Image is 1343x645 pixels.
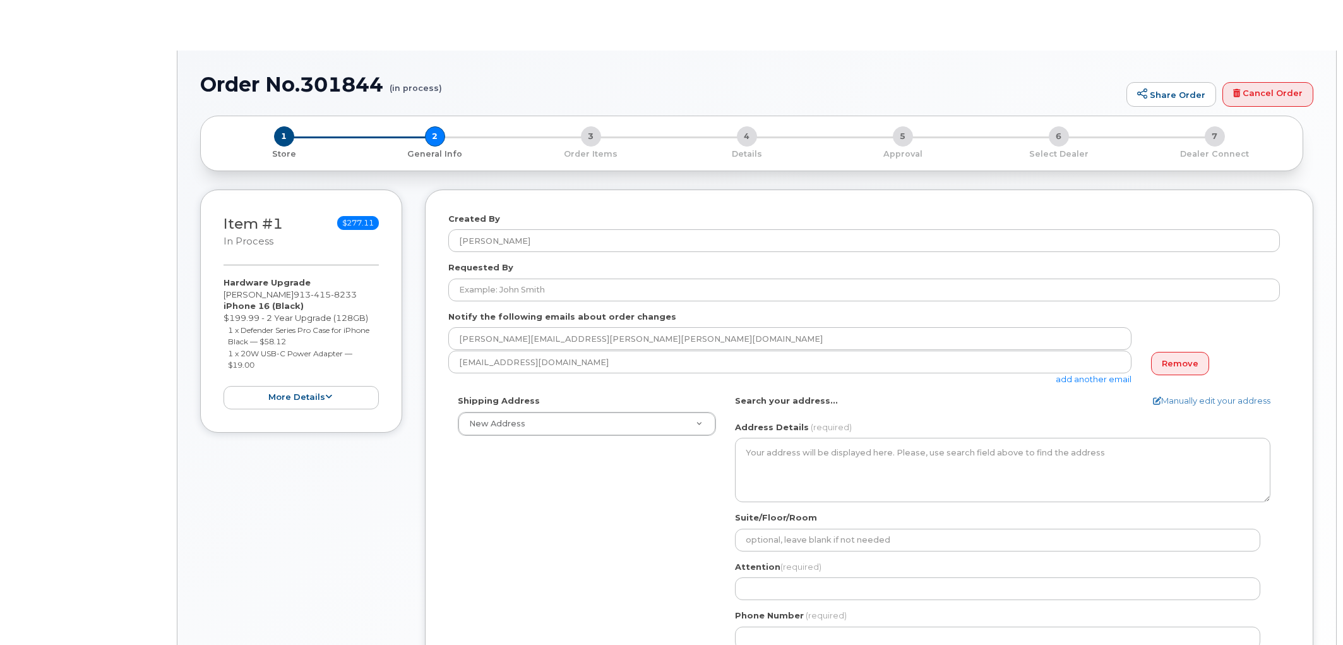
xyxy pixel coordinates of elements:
strong: Hardware Upgrade [224,277,311,287]
small: 1 x 20W USB-C Power Adapter — $19.00 [228,349,352,370]
label: Address Details [735,421,809,433]
div: [PERSON_NAME] $199.99 - 2 Year Upgrade (128GB) [224,277,379,409]
input: optional, leave blank if not needed [735,529,1260,552]
a: 1 Store [211,147,357,160]
label: Shipping Address [458,395,540,407]
button: more details [224,386,379,409]
h3: Item #1 [224,216,283,248]
span: 1 [274,126,294,147]
input: Example: john@appleseed.com [448,351,1131,373]
h1: Order No.301844 [200,73,1120,95]
strong: iPhone 16 (Black) [224,301,304,311]
label: Suite/Floor/Room [735,512,817,524]
a: add another email [1056,374,1131,384]
span: $277.11 [337,216,379,230]
a: Manually edit your address [1153,395,1270,407]
input: Example: John Smith [448,279,1280,301]
span: 415 [311,289,331,299]
label: Search your address... [735,395,838,407]
a: Remove [1151,352,1209,375]
label: Created By [448,213,500,225]
span: 913 [294,289,357,299]
small: in process [224,236,273,247]
input: Example: john@appleseed.com [448,327,1131,350]
small: (in process) [390,73,442,93]
label: Notify the following emails about order changes [448,311,676,323]
label: Requested By [448,262,513,274]
label: Phone Number [735,610,804,622]
small: 1 x Defender Series Pro Case for iPhone Black — $58.12 [228,325,369,347]
span: New Address [469,419,525,428]
p: Store [216,148,352,160]
span: (required) [806,610,847,620]
a: Cancel Order [1222,82,1313,107]
a: New Address [458,413,715,435]
span: (required) [811,422,852,432]
span: 8233 [331,289,357,299]
label: Attention [735,561,821,573]
a: Share Order [1126,82,1216,107]
span: (required) [780,562,821,572]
